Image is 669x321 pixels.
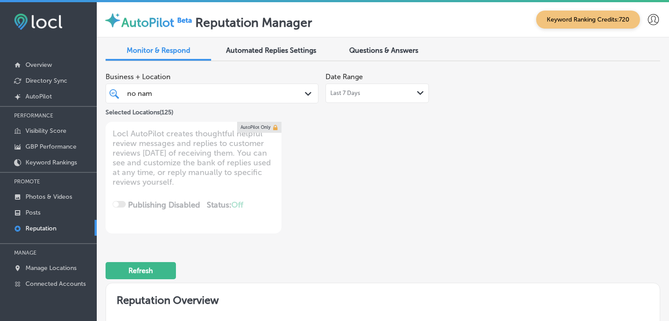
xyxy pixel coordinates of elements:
p: Posts [26,209,40,216]
p: AutoPilot [26,93,52,100]
p: Photos & Videos [26,193,72,201]
p: Manage Locations [26,264,77,272]
p: Visibility Score [26,127,66,135]
span: Automated Replies Settings [226,46,316,55]
label: AutoPilot [121,15,174,30]
span: Last 7 Days [330,90,360,97]
p: Keyword Rankings [26,159,77,166]
p: Connected Accounts [26,280,86,288]
label: Reputation Manager [195,15,312,30]
img: fda3e92497d09a02dc62c9cd864e3231.png [14,14,62,30]
img: autopilot-icon [104,11,121,29]
label: Date Range [325,73,363,81]
h2: Reputation Overview [106,283,660,314]
p: Selected Locations ( 125 ) [106,105,173,116]
p: GBP Performance [26,143,77,150]
p: Reputation [26,225,56,232]
span: Business + Location [106,73,318,81]
p: Overview [26,61,52,69]
img: Beta [174,15,195,25]
p: Directory Sync [26,77,67,84]
span: Monitor & Respond [127,46,190,55]
button: Refresh [106,262,176,279]
span: Keyword Ranking Credits: 720 [536,11,640,29]
span: Questions & Answers [349,46,418,55]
